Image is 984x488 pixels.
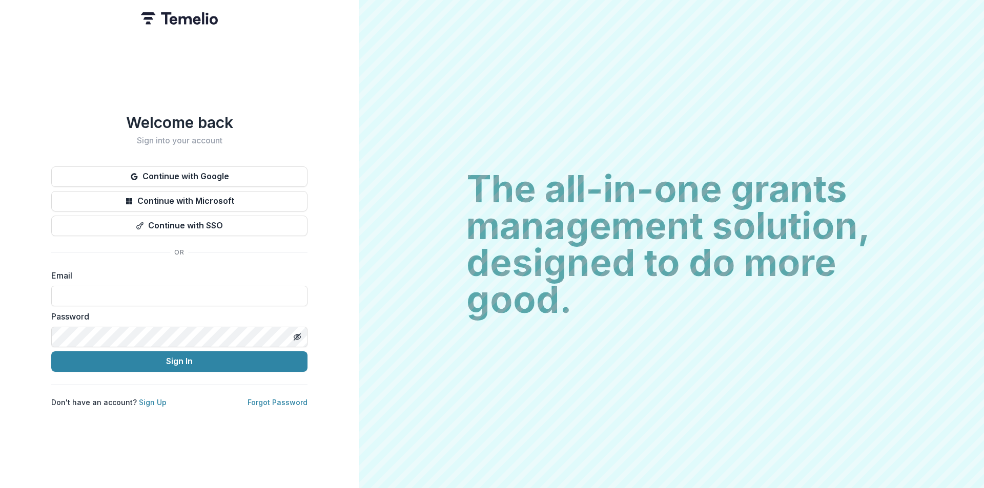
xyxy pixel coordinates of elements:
h2: Sign into your account [51,136,307,145]
button: Continue with Google [51,166,307,187]
p: Don't have an account? [51,397,167,408]
label: Password [51,310,301,323]
button: Toggle password visibility [289,329,305,345]
button: Continue with Microsoft [51,191,307,211]
label: Email [51,269,301,282]
button: Continue with SSO [51,216,307,236]
a: Forgot Password [248,398,307,407]
a: Sign Up [139,398,167,407]
h1: Welcome back [51,113,307,132]
img: Temelio [141,12,218,25]
button: Sign In [51,351,307,372]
